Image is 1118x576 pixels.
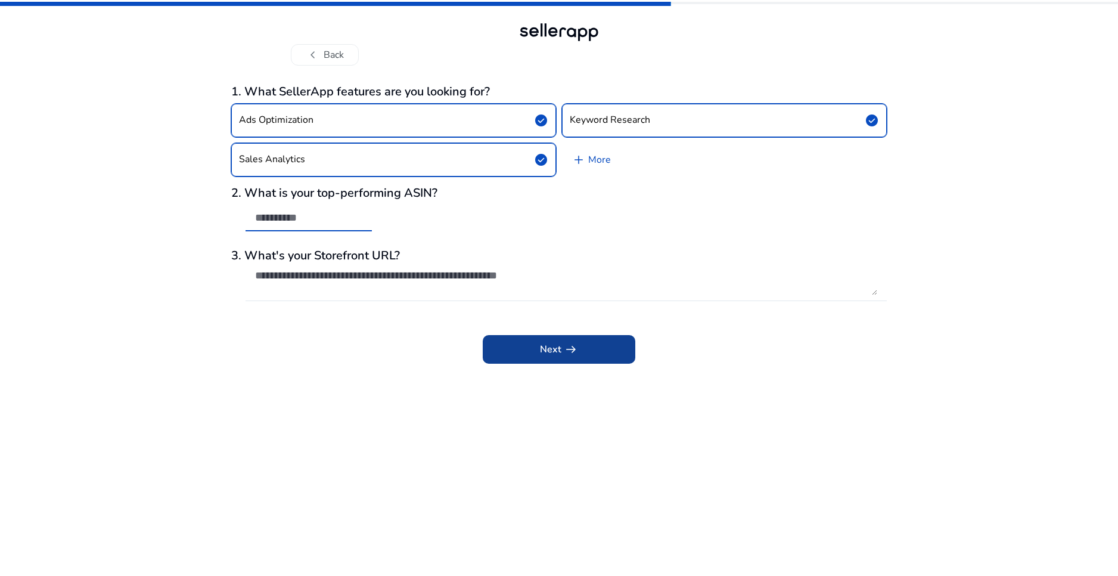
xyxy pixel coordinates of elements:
span: arrow_right_alt [564,342,578,357]
button: Sales Analyticscheck_circle [231,143,556,176]
span: check_circle [865,113,879,128]
h4: Sales Analytics [239,154,305,165]
span: add [572,153,586,167]
span: Next [540,342,578,357]
h3: 1. What SellerApp features are you looking for? [231,85,887,99]
button: chevron_leftBack [291,44,359,66]
h4: Keyword Research [570,114,650,126]
span: check_circle [534,153,548,167]
h4: Ads Optimization [239,114,313,126]
span: check_circle [534,113,548,128]
a: More [562,143,620,176]
span: chevron_left [306,48,320,62]
button: Nextarrow_right_alt [483,335,635,364]
button: Ads Optimizationcheck_circle [231,104,556,137]
button: Keyword Researchcheck_circle [562,104,887,137]
h3: 2. What is your top-performing ASIN? [231,186,887,200]
h3: 3. What's your Storefront URL? [231,249,887,263]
